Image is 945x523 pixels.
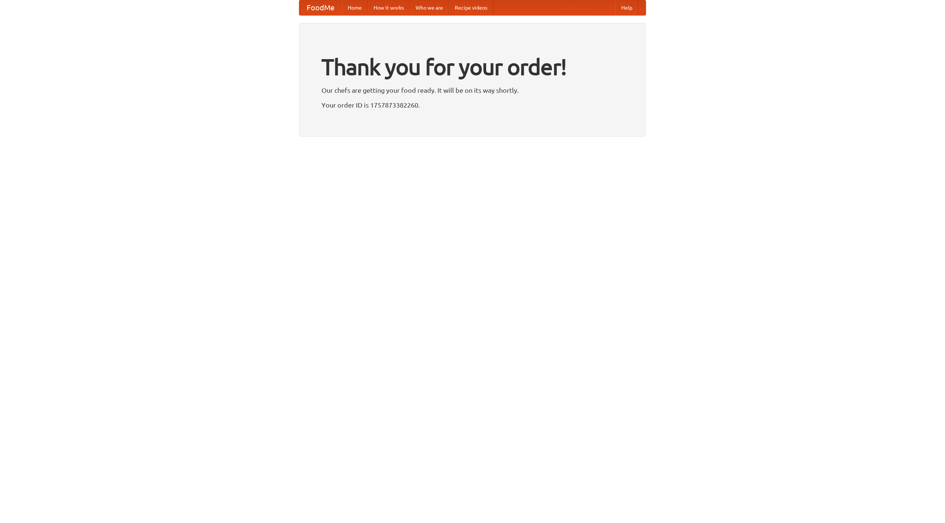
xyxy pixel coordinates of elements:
a: FoodMe [299,0,342,15]
p: Our chefs are getting your food ready. It will be on its way shortly. [322,85,623,96]
a: Recipe videos [449,0,493,15]
a: Home [342,0,368,15]
a: Who we are [410,0,449,15]
p: Your order ID is 1757873382260. [322,99,623,111]
a: How it works [368,0,410,15]
a: Help [615,0,638,15]
h1: Thank you for your order! [322,49,623,85]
